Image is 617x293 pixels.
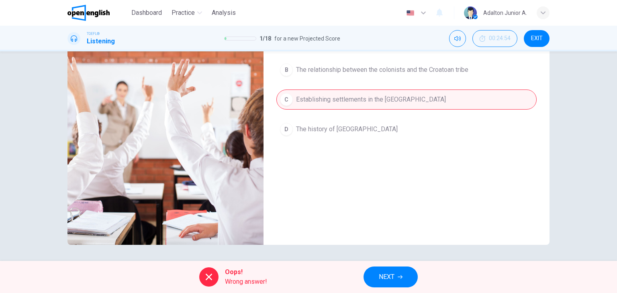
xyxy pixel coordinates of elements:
[379,271,394,283] span: NEXT
[208,6,239,20] button: Analysis
[128,6,165,20] button: Dashboard
[87,31,100,37] span: TOEFL®
[274,34,340,43] span: for a new Projected Score
[405,10,415,16] img: en
[225,267,267,277] span: Oops!
[131,8,162,18] span: Dashboard
[524,30,550,47] button: EXIT
[449,30,466,47] div: Mute
[67,49,264,245] img: History Class
[483,8,527,18] div: Adalton Junior A.
[489,35,511,42] span: 00:24:54
[168,6,205,20] button: Practice
[464,6,477,19] img: Profile picture
[212,8,236,18] span: Analysis
[531,35,543,42] span: EXIT
[364,267,418,287] button: NEXT
[259,34,271,43] span: 1 / 18
[225,277,267,287] span: Wrong answer!
[67,5,128,21] a: OpenEnglish logo
[472,30,517,47] button: 00:24:54
[172,8,195,18] span: Practice
[67,5,110,21] img: OpenEnglish logo
[87,37,115,46] h1: Listening
[472,30,517,47] div: Hide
